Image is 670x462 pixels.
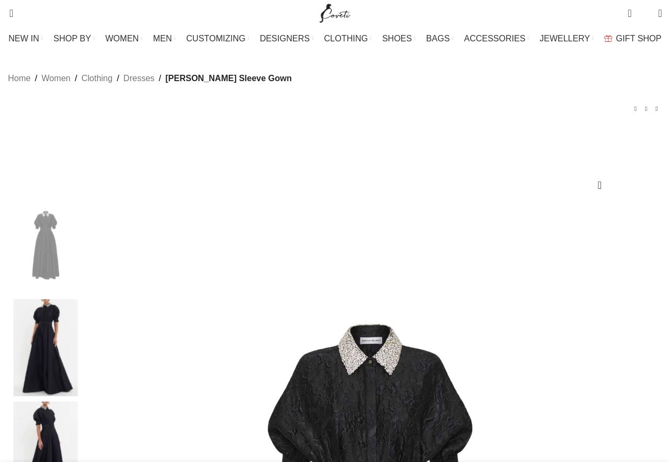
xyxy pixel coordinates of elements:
span: ACCESSORIES [464,33,526,43]
a: Clothing [81,72,112,85]
a: SHOES [382,28,415,49]
span: SHOES [382,33,412,43]
a: BAGS [426,28,453,49]
span: JEWELLERY [540,33,590,43]
a: Previous product [630,103,641,114]
a: 0 [622,3,637,24]
a: WOMEN [106,28,143,49]
img: Rebecca Vallance Esther Short Sleeve Gown [13,197,78,294]
span: SHOP BY [54,33,91,43]
span: CUSTOMIZING [186,33,246,43]
span: CLOTHING [324,33,368,43]
div: My Wishlist [640,3,650,24]
div: Main navigation [3,28,667,49]
a: Women [41,72,71,85]
a: Site logo [317,8,353,17]
span: [PERSON_NAME] Sleeve Gown [166,72,292,85]
a: Next product [651,103,662,114]
nav: Breadcrumb [8,72,292,85]
a: ACCESSORIES [464,28,529,49]
a: CLOTHING [324,28,372,49]
span: WOMEN [106,33,139,43]
a: DESIGNERS [260,28,314,49]
span: DESIGNERS [260,33,310,43]
a: Dresses [124,72,155,85]
a: GIFT SHOP [604,28,662,49]
span: GIFT SHOP [616,33,662,43]
a: MEN [153,28,176,49]
span: BAGS [426,33,449,43]
img: Rebecca Vallance Dresses [13,299,78,396]
a: CUSTOMIZING [186,28,249,49]
a: Home [8,72,31,85]
a: NEW IN [8,28,43,49]
a: Search [3,3,13,24]
span: 0 [629,5,637,13]
a: SHOP BY [54,28,95,49]
a: JEWELLERY [540,28,594,49]
img: GiftBag [604,35,612,42]
span: NEW IN [8,33,39,43]
span: 0 [642,11,650,19]
span: MEN [153,33,172,43]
